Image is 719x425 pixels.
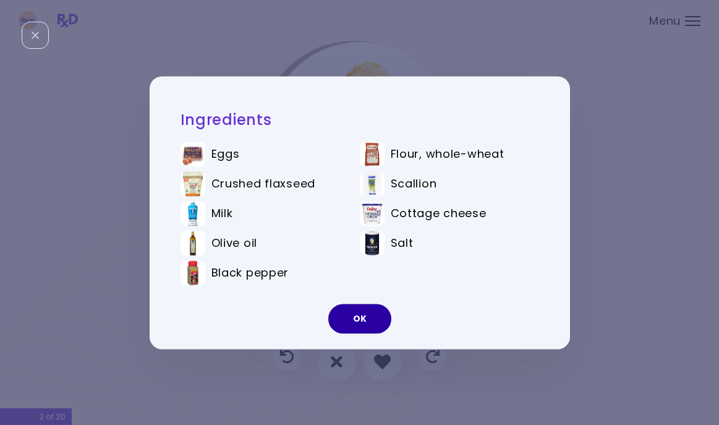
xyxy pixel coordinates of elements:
[181,110,539,129] h2: Ingredients
[391,177,437,191] span: Scallion
[391,236,414,250] span: Salt
[328,304,391,333] button: OK
[211,207,233,220] span: Milk
[391,147,504,161] span: Flour, whole-wheat
[211,147,240,161] span: Eggs
[22,22,49,49] div: Close
[391,207,487,220] span: Cottage cheese
[211,266,289,280] span: Black pepper
[211,177,316,191] span: Crushed flaxseed
[211,236,257,250] span: Olive oil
